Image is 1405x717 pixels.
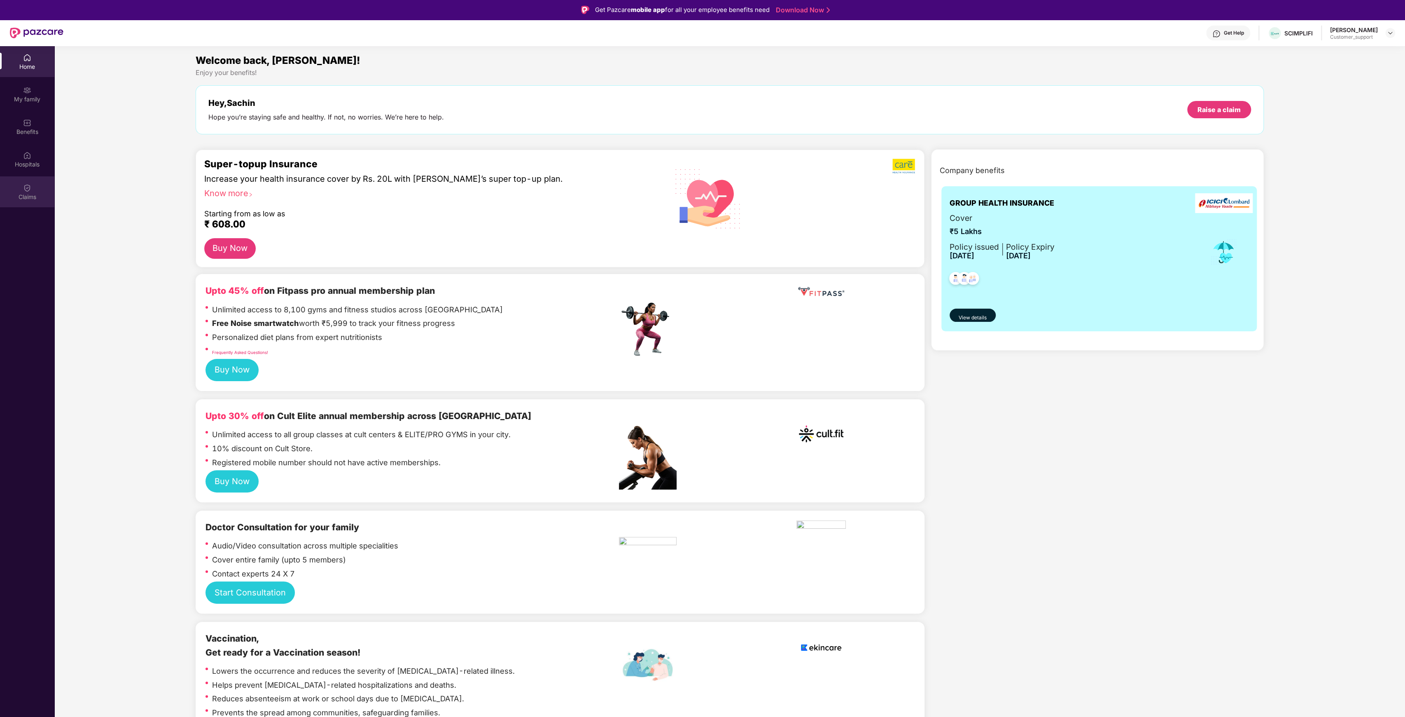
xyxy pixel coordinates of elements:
[205,410,531,421] b: on Cult Elite annual membership across [GEOGRAPHIC_DATA]
[1330,34,1378,40] div: Customer_support
[796,409,846,459] img: cult.png
[212,319,299,328] strong: Free Noise smartwatch
[205,359,259,381] button: Buy Now
[212,693,464,705] p: Reduces absenteeism at work or school days due to [MEDICAL_DATA].
[212,350,268,355] a: Frequently Asked Questions!
[950,212,1055,224] span: Cover
[196,54,360,66] span: Welcome back, [PERSON_NAME]!
[204,218,611,228] div: ₹ 608.00
[212,443,313,455] p: 10% discount on Cult Store.
[892,158,916,174] img: b5dec4f62d2307b9de63beb79f102df3.png
[1212,30,1221,38] img: svg+xml;base64,PHN2ZyBpZD0iSGVscC0zMngzMiIgeG1sbnM9Imh0dHA6Ly93d3cudzMub3JnLzIwMDAvc3ZnIiB3aWR0aD...
[205,633,361,657] b: Vaccination, Get ready for a Vaccination season!
[208,113,444,122] div: Hope you’re staying safe and healthy. If not, no worries. We’re here to help.
[212,317,455,329] p: worth ₹5,999 to track your fitness progress
[1269,30,1281,37] img: transparent%20(1).png
[954,269,974,290] img: svg+xml;base64,PHN2ZyB4bWxucz0iaHR0cDovL3d3dy53My5vcmcvMjAwMC9zdmciIHdpZHRoPSI0OC45NDMiIGhlaWdodD...
[205,410,264,421] b: Upto 30% off
[619,537,677,548] img: pngtree-physiotherapy-physiotherapist-rehab-disability-stretching-png-image_6063262.png
[212,304,503,316] p: Unlimited access to 8,100 gyms and fitness studios across [GEOGRAPHIC_DATA]
[1330,26,1378,34] div: [PERSON_NAME]
[205,470,259,492] button: Buy Now
[23,151,31,159] img: svg+xml;base64,PHN2ZyBpZD0iSG9zcGl0YWxzIiB4bWxucz0iaHR0cDovL3d3dy53My5vcmcvMjAwMC9zdmciIHdpZHRoPS...
[23,119,31,127] img: svg+xml;base64,PHN2ZyBpZD0iQmVuZWZpdHMiIHhtbG5zPSJodHRwOi8vd3d3LnczLm9yZy8yMDAwL3N2ZyIgd2lkdGg9Ij...
[212,554,346,566] p: Cover entire family (upto 5 members)
[205,581,295,604] button: Start Consultation
[1006,251,1031,260] span: [DATE]
[196,68,1263,77] div: Enjoy your benefits!
[950,251,974,260] span: [DATE]
[950,241,999,253] div: Policy issued
[205,285,435,296] b: on Fitpass pro annual membership plan
[248,192,253,197] span: right
[959,314,987,322] span: View details
[1387,30,1393,36] img: svg+xml;base64,PHN2ZyBpZD0iRHJvcGRvd24tMzJ4MzIiIHhtbG5zPSJodHRwOi8vd3d3LnczLm9yZy8yMDAwL3N2ZyIgd2...
[796,632,846,663] img: logoEkincare.png
[1195,193,1253,213] img: insurerLogo
[204,188,614,194] div: Know more
[1197,105,1241,114] div: Raise a claim
[631,6,665,14] strong: mobile app
[619,426,677,490] img: pc2.png
[1006,241,1055,253] div: Policy Expiry
[10,28,63,38] img: New Pazcare Logo
[945,269,966,290] img: svg+xml;base64,PHN2ZyB4bWxucz0iaHR0cDovL3d3dy53My5vcmcvMjAwMC9zdmciIHdpZHRoPSI0OC45NDMiIGhlaWdodD...
[212,429,511,441] p: Unlimited access to all group classes at cult centers & ELITE/PRO GYMS in your city.
[205,522,359,532] b: Doctor Consultation for your family
[1224,30,1244,36] div: Get Help
[669,158,747,238] img: svg+xml;base64,PHN2ZyB4bWxucz0iaHR0cDovL3d3dy53My5vcmcvMjAwMC9zdmciIHhtbG5zOnhsaW5rPSJodHRwOi8vd3...
[23,184,31,192] img: svg+xml;base64,PHN2ZyBpZD0iQ2xhaW0iIHhtbG5zPSJodHRwOi8vd3d3LnczLm9yZy8yMDAwL3N2ZyIgd2lkdGg9IjIwIi...
[212,568,295,580] p: Contact experts 24 X 7
[23,86,31,94] img: svg+xml;base64,PHN2ZyB3aWR0aD0iMjAiIGhlaWdodD0iMjAiIHZpZXdCb3g9IjAgMCAyMCAyMCIgZmlsbD0ibm9uZSIgeG...
[204,158,619,170] div: Super-topup Insurance
[212,540,398,552] p: Audio/Video consultation across multiple specialities
[212,679,456,691] p: Helps prevent [MEDICAL_DATA]-related hospitalizations and deaths.
[963,269,983,290] img: svg+xml;base64,PHN2ZyB4bWxucz0iaHR0cDovL3d3dy53My5vcmcvMjAwMC9zdmciIHdpZHRoPSI0OC45NDMiIGhlaWdodD...
[940,165,1005,176] span: Company benefits
[619,300,677,358] img: fpp.png
[796,520,846,531] img: physica%20-%20Edited.png
[204,209,584,215] div: Starting from as low as
[204,173,583,185] div: Increase your health insurance cover by Rs. 20L with [PERSON_NAME]’s super top-up plan.
[212,331,382,343] p: Personalized diet plans from expert nutritionists
[950,197,1054,209] span: GROUP HEALTH INSURANCE
[1210,239,1237,266] img: icon
[950,225,1055,237] span: ₹5 Lakhs
[826,6,830,14] img: Stroke
[23,54,31,62] img: svg+xml;base64,PHN2ZyBpZD0iSG9tZSIgeG1sbnM9Imh0dHA6Ly93d3cudzMub3JnLzIwMDAvc3ZnIiB3aWR0aD0iMjAiIG...
[205,285,264,296] b: Upto 45% off
[581,6,589,14] img: Logo
[212,665,515,677] p: Lowers the occurrence and reduces the severity of [MEDICAL_DATA]-related illness.
[204,238,256,259] button: Buy Now
[1284,29,1313,37] div: SCIMPLIFI
[212,457,441,469] p: Registered mobile number should not have active memberships.
[796,284,846,299] img: fppp.png
[950,309,996,322] button: View details
[595,5,770,15] div: Get Pazcare for all your employee benefits need
[208,98,444,108] div: Hey, Sachin
[619,648,677,681] img: labelEkincare.png
[776,6,827,14] a: Download Now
